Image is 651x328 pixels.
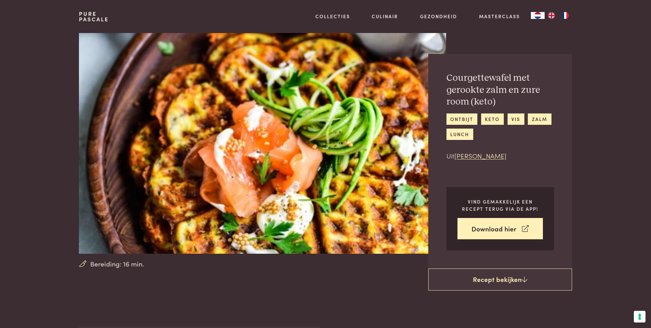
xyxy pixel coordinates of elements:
[545,12,572,19] ul: Language list
[634,311,646,322] button: Uw voorkeuren voor toestemming voor trackingtechnologieën
[558,12,572,19] a: FR
[446,113,477,125] a: ontbijt
[372,13,398,20] a: Culinair
[420,13,457,20] a: Gezondheid
[428,269,572,291] a: Recept bekijken
[457,198,543,212] p: Vind gemakkelijk een recept terug via de app!
[531,12,545,19] div: Language
[446,72,554,108] h2: Courgettewafel met gerookte zalm en zure room (keto)
[531,12,572,19] aside: Language selected: Nederlands
[528,113,551,125] a: zalm
[545,12,558,19] a: EN
[454,151,507,160] a: [PERSON_NAME]
[479,13,520,20] a: Masterclass
[90,259,144,269] span: Bereiding: 16 min.
[79,11,109,22] a: PurePascale
[457,218,543,240] a: Download hier
[79,33,446,254] img: Courgettewafel met gerookte zalm en zure room (keto)
[446,129,473,140] a: lunch
[446,151,554,161] p: Uit
[508,113,524,125] a: vis
[481,113,504,125] a: keto
[315,13,350,20] a: Collecties
[531,12,545,19] a: NL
